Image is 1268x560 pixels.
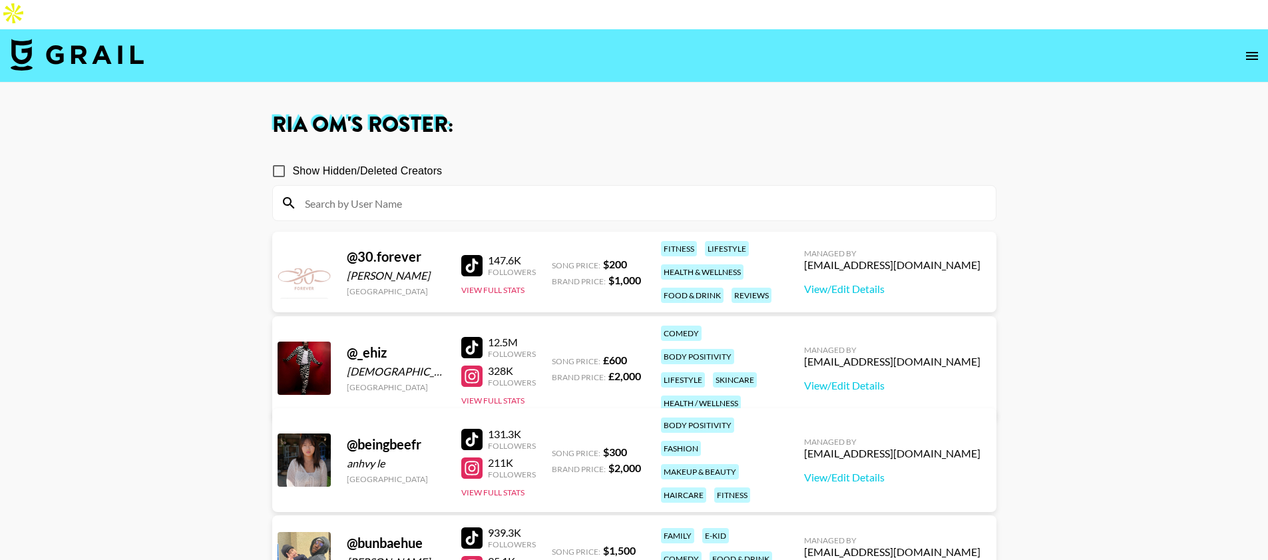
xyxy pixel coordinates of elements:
[608,370,641,382] strong: £ 2,000
[552,372,606,382] span: Brand Price:
[461,396,525,406] button: View Full Stats
[347,365,445,378] div: [DEMOGRAPHIC_DATA] Ufuah
[552,356,600,366] span: Song Price:
[661,241,697,256] div: fitness
[608,461,641,474] strong: $ 2,000
[661,372,705,388] div: lifestyle
[552,464,606,474] span: Brand Price:
[603,445,627,458] strong: $ 300
[608,274,641,286] strong: $ 1,000
[713,372,757,388] div: skincare
[661,487,706,503] div: haircare
[347,248,445,265] div: @ 30.forever
[347,344,445,361] div: @ _ehiz
[661,288,724,303] div: food & drink
[661,418,734,433] div: body positivity
[661,349,734,364] div: body positivity
[488,539,536,549] div: Followers
[347,436,445,453] div: @ beingbeefr
[661,326,702,341] div: comedy
[804,258,980,272] div: [EMAIL_ADDRESS][DOMAIN_NAME]
[804,282,980,296] a: View/Edit Details
[661,264,743,280] div: health & wellness
[347,535,445,551] div: @ bunbaehue
[661,528,694,543] div: family
[488,427,536,441] div: 131.3K
[804,545,980,559] div: [EMAIL_ADDRESS][DOMAIN_NAME]
[488,469,536,479] div: Followers
[347,474,445,484] div: [GEOGRAPHIC_DATA]
[272,115,996,136] h1: Ria Om 's Roster:
[1239,43,1265,69] button: open drawer
[488,254,536,267] div: 147.6K
[661,396,741,411] div: health / wellness
[461,487,525,497] button: View Full Stats
[347,382,445,392] div: [GEOGRAPHIC_DATA]
[488,456,536,469] div: 211K
[661,441,701,456] div: fashion
[488,336,536,349] div: 12.5M
[804,379,980,392] a: View/Edit Details
[603,354,627,366] strong: £ 600
[804,248,980,258] div: Managed By
[732,288,771,303] div: reviews
[488,349,536,359] div: Followers
[297,192,988,214] input: Search by User Name
[714,487,750,503] div: fitness
[488,378,536,388] div: Followers
[488,267,536,277] div: Followers
[804,535,980,545] div: Managed By
[804,471,980,484] a: View/Edit Details
[488,364,536,378] div: 328K
[552,260,600,270] span: Song Price:
[702,528,729,543] div: e-kid
[603,258,627,270] strong: $ 200
[488,526,536,539] div: 939.3K
[552,276,606,286] span: Brand Price:
[488,441,536,451] div: Followers
[347,269,445,282] div: [PERSON_NAME]
[804,447,980,460] div: [EMAIL_ADDRESS][DOMAIN_NAME]
[804,437,980,447] div: Managed By
[347,286,445,296] div: [GEOGRAPHIC_DATA]
[804,345,980,355] div: Managed By
[705,241,749,256] div: lifestyle
[804,355,980,368] div: [EMAIL_ADDRESS][DOMAIN_NAME]
[461,285,525,295] button: View Full Stats
[603,544,636,557] strong: $ 1,500
[552,448,600,458] span: Song Price:
[293,163,443,179] span: Show Hidden/Deleted Creators
[347,457,445,470] div: anhvy le
[661,464,739,479] div: makeup & beauty
[11,39,144,71] img: Grail Talent
[552,547,600,557] span: Song Price:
